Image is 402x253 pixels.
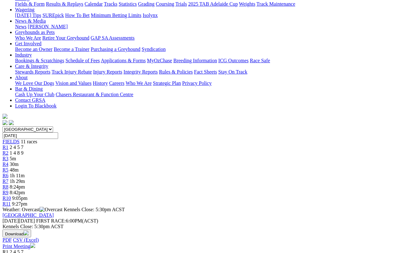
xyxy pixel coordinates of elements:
[46,1,83,7] a: Results & Replays
[3,150,8,156] a: R2
[3,218,35,223] span: [DATE]
[30,243,35,248] img: printer.svg
[250,58,270,63] a: Race Safe
[15,30,55,35] a: Greyhounds as Pets
[182,80,212,86] a: Privacy Policy
[56,92,133,97] a: Chasers Restaurant & Function Centre
[3,145,8,150] a: R1
[10,173,25,178] span: 1h 11m
[3,218,19,223] span: [DATE]
[126,80,152,86] a: Who We Are
[239,1,255,7] a: Weights
[21,139,37,144] span: 11 races
[3,162,8,167] a: R4
[15,69,399,75] div: Care & Integrity
[194,69,217,74] a: Fact Sheets
[101,58,146,63] a: Applications & Forms
[3,244,35,249] a: Print Meeting
[15,13,399,18] div: Wagering
[65,13,90,18] a: How To Bet
[3,139,19,144] a: FIELDS
[3,179,8,184] a: R7
[10,179,25,184] span: 1h 29m
[28,24,68,29] a: [PERSON_NAME]
[9,120,14,125] img: twitter.svg
[65,58,100,63] a: Schedule of Fees
[15,103,57,108] a: Login To Blackbook
[123,69,158,74] a: Integrity Reports
[3,207,64,212] span: Weather: Overcast
[173,58,217,63] a: Breeding Information
[91,13,141,18] a: Minimum Betting Limits
[13,237,39,243] a: CSV (Excel)
[143,13,158,18] a: Isolynx
[91,35,135,41] a: GAP SA Assessments
[10,190,25,195] span: 8:42pm
[15,80,399,86] div: About
[159,69,193,74] a: Rules & Policies
[3,184,8,190] a: R8
[15,35,399,41] div: Greyhounds as Pets
[15,13,41,18] a: [DATE] Tips
[15,97,45,103] a: Contact GRSA
[52,69,92,74] a: Track Injury Rebate
[3,224,399,229] div: Kennels Close: 5:30pm ACST
[3,237,399,243] div: Download
[12,195,28,201] span: 9:05pm
[175,1,187,7] a: Trials
[10,156,16,161] span: 5m
[3,156,8,161] a: R3
[42,13,64,18] a: SUREpick
[3,167,8,173] a: R5
[15,24,26,29] a: News
[104,1,117,7] a: Tracks
[93,80,108,86] a: History
[15,47,399,52] div: Get Involved
[93,69,122,74] a: Injury Reports
[15,58,64,63] a: Bookings & Scratchings
[36,218,98,223] span: 6:00PM(ACST)
[15,1,399,7] div: Racing
[54,47,90,52] a: Become a Trainer
[10,150,24,156] span: 1 4 8 9
[36,218,66,223] span: FIRST RACE:
[40,207,62,212] img: Overcast
[15,92,399,97] div: Bar & Dining
[15,41,41,46] a: Get Involved
[15,18,46,24] a: News & Media
[109,80,124,86] a: Careers
[3,190,8,195] span: R9
[15,63,48,69] a: Care & Integrity
[3,195,11,201] a: R10
[12,201,27,206] span: 9:27pm
[91,47,140,52] a: Purchasing a Greyhound
[15,75,28,80] a: About
[15,80,54,86] a: We Love Our Dogs
[15,7,35,12] a: Wagering
[15,58,399,63] div: Industry
[3,120,8,125] img: facebook.svg
[15,69,50,74] a: Stewards Reports
[15,35,41,41] a: Who We Are
[15,52,32,58] a: Industry
[156,1,174,7] a: Coursing
[142,47,166,52] a: Syndication
[3,173,8,178] a: R6
[218,58,248,63] a: ICG Outcomes
[3,212,54,218] a: [GEOGRAPHIC_DATA]
[10,162,19,167] span: 30m
[188,1,238,7] a: 2025 TAB Adelaide Cup
[3,201,11,206] span: R11
[42,35,90,41] a: Retire Your Greyhound
[3,229,31,237] button: Download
